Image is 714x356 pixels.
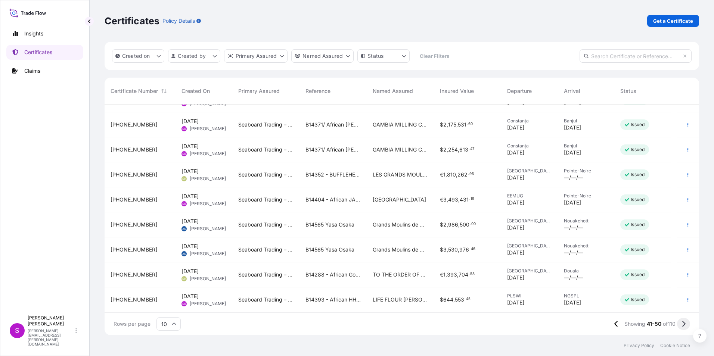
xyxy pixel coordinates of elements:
span: Banjul [564,143,609,149]
span: —/—/— [564,249,583,256]
span: Certificate Number [111,87,158,95]
span: $ [440,247,443,252]
span: $ [440,222,443,227]
button: createdOn Filter options [112,49,164,63]
span: B14565 Yasa Osaka [305,221,354,228]
span: 00 [471,223,476,225]
span: B14393 - African HHB (H061) [305,296,361,303]
span: GAMBIA MILLING CORPORATION, LIMITED [373,121,428,128]
span: Seaboard Trading – IOM [238,296,294,303]
span: 2 [443,147,447,152]
p: Get a Certificate [653,17,693,25]
span: SH [182,275,186,282]
span: Constanța [507,143,552,149]
span: 254 [448,147,458,152]
span: [DATE] [507,224,524,231]
span: [DATE] [181,218,199,225]
p: Named Assured [302,52,343,60]
span: [DATE] [564,149,581,156]
a: Insights [6,26,83,41]
p: Issued [631,147,645,153]
span: 553 [455,297,464,302]
span: 810 [447,172,456,177]
span: 262 [457,172,468,177]
span: 500 [460,222,469,227]
span: Seaboard Trading – IOM [238,246,294,253]
span: Seaboard Trading – IOM [238,221,294,228]
span: , [447,147,448,152]
p: Issued [631,272,645,278]
span: Arrival [564,87,580,95]
span: 986 [448,222,458,227]
span: 46 [471,248,475,250]
span: . [467,123,468,125]
button: Clear Filters [413,50,455,62]
span: $ [440,122,443,127]
span: S [15,327,19,334]
span: 175 [448,122,456,127]
span: , [458,247,459,252]
span: [DATE] [564,199,581,206]
button: cargoOwner Filter options [291,49,354,63]
span: Named Assured [373,87,413,95]
span: € [440,272,443,277]
span: Douala [564,268,609,274]
span: —/—/— [564,174,583,181]
p: [PERSON_NAME][EMAIL_ADDRESS][PERSON_NAME][DOMAIN_NAME] [28,328,74,346]
span: [GEOGRAPHIC_DATA] [373,196,426,203]
p: Privacy Policy [624,343,654,349]
p: Issued [631,297,645,303]
span: . [468,173,469,175]
span: Pointe-Noire [564,193,609,199]
span: [PHONE_NUMBER] [111,146,157,153]
span: . [469,248,471,250]
span: [PHONE_NUMBER] [111,271,157,278]
span: Departure [507,87,532,95]
span: Pointe-Noire [564,168,609,174]
p: Claims [24,67,40,75]
span: 15 [471,198,474,200]
span: 530 [448,247,458,252]
span: 976 [459,247,469,252]
span: Seaboard Trading – IOM [238,171,294,178]
span: , [457,272,459,277]
span: , [458,147,459,152]
span: [PERSON_NAME] [190,251,226,257]
span: [PERSON_NAME] [190,151,226,157]
span: [DATE] [507,174,524,181]
span: Showing [624,320,645,328]
span: Seaboard Trading – IOM [238,146,294,153]
span: 3 [443,247,447,252]
p: Issued [631,247,645,253]
span: , [446,272,447,277]
span: [DATE] [181,268,199,275]
span: B14352 - BUFFLEHEAD [305,171,361,178]
span: 60 [468,123,473,125]
span: [GEOGRAPHIC_DATA] [507,243,552,249]
span: 47 [470,148,475,150]
span: —/—/— [564,224,583,231]
p: Clear Filters [420,52,449,60]
span: [PERSON_NAME] [190,201,226,207]
span: . [469,273,470,275]
span: 393 [447,272,457,277]
a: Cookie Notice [660,343,690,349]
span: 704 [459,272,468,277]
span: Nouakchott [564,218,609,224]
span: 96 [469,173,474,175]
span: . [469,198,470,200]
p: Issued [631,122,645,128]
span: SH [182,175,186,182]
span: [PHONE_NUMBER] [111,171,157,178]
p: Insights [24,30,43,37]
span: 3 [443,197,447,202]
span: B14371/ African [PERSON_NAME] (L067) [305,121,361,128]
span: [PHONE_NUMBER] [111,221,157,228]
span: PLSWI [507,293,552,299]
span: 58 [470,273,475,275]
a: Claims [6,63,83,78]
span: —/—/— [564,274,583,281]
span: [DATE] [181,143,199,150]
p: Certificates [24,49,52,56]
span: [DATE] [564,124,581,131]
